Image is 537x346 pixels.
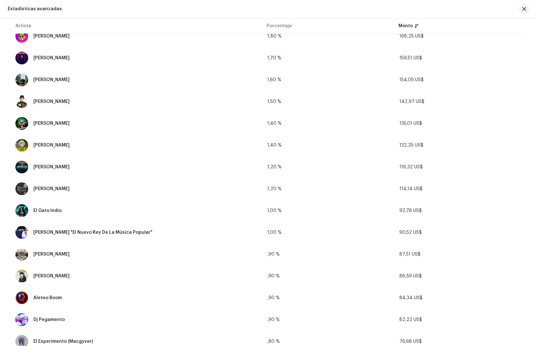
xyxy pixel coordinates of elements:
span: 86,59 US$ [400,274,422,278]
span: 132,25 US$ [400,143,424,148]
span: 1,20 % [267,165,282,169]
span: ,90 % [267,274,280,278]
span: 90,52 US$ [400,230,422,235]
span: 116,32 US$ [400,165,423,169]
span: 1,40 % [267,143,282,148]
span: 114,14 US$ [400,187,423,191]
span: ,90 % [267,296,280,300]
span: 159,51 US$ [400,56,422,60]
span: 1,50 % [267,99,281,104]
span: 1,60 % [267,78,281,82]
span: ,80 % [267,339,280,344]
span: 135,01 US$ [400,121,422,126]
span: 1,00 % [267,208,282,213]
span: 1,40 % [267,121,282,126]
span: 1,00 % [267,230,282,235]
span: ,90 % [267,317,280,322]
span: ,90 % [267,252,280,257]
span: 168,25 US$ [400,34,424,38]
span: 87,51 US$ [400,252,421,257]
span: 154,05 US$ [400,78,424,82]
span: 1,80 % [267,34,282,38]
div: Francisco Gómez "El Nuevo Rey De La Música Popular" [33,230,152,235]
span: 1,20 % [267,187,282,191]
span: 92,78 US$ [400,208,422,213]
span: 1,70 % [267,56,281,60]
span: 82,22 US$ [400,317,422,322]
span: 142,97 US$ [400,99,425,104]
span: 84,34 US$ [400,296,423,300]
span: 76,68 US$ [400,339,422,344]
